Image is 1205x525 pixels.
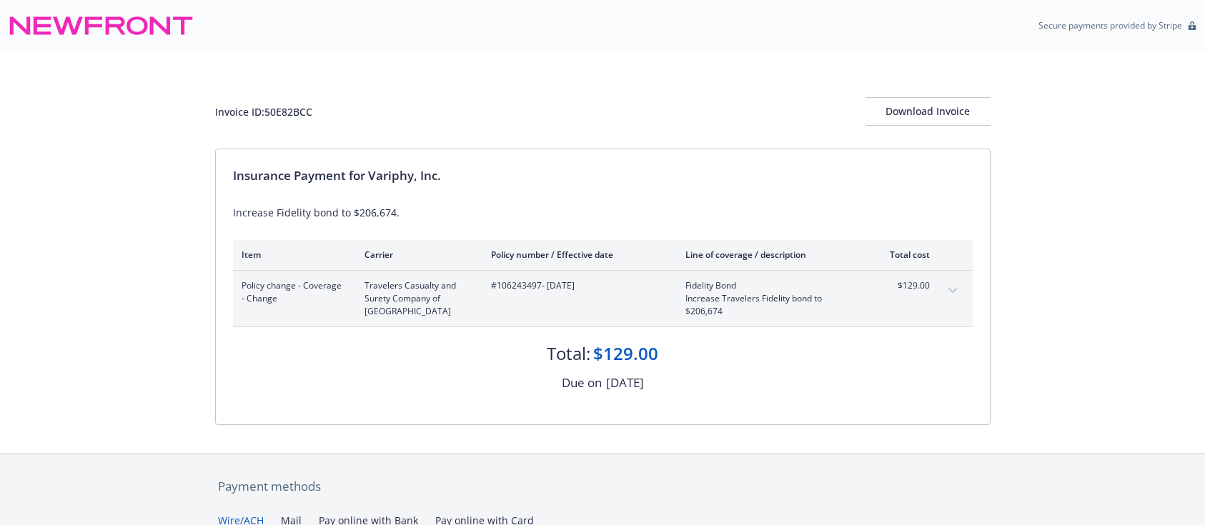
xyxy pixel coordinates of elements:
div: Policy number / Effective date [491,249,663,261]
div: [DATE] [606,374,644,392]
div: Total cost [876,249,930,261]
p: Secure payments provided by Stripe [1038,19,1182,31]
span: Fidelity Bond [685,279,853,292]
span: #106243497 - [DATE] [491,279,663,292]
div: Insurance Payment for Variphy, Inc. [233,166,973,185]
span: Policy change - Coverage - Change [242,279,342,305]
div: Due on [562,374,602,392]
div: Increase Fidelity bond to $206,674. [233,205,973,220]
div: Carrier [365,249,468,261]
button: expand content [941,279,964,302]
div: Line of coverage / description [685,249,853,261]
div: Total: [547,341,590,366]
div: Invoice ID: 50E82BCC [215,104,312,119]
div: Policy change - Coverage - ChangeTravelers Casualty and Surety Company of [GEOGRAPHIC_DATA]#10624... [233,271,973,326]
div: $129.00 [593,341,658,366]
span: Travelers Casualty and Surety Company of [GEOGRAPHIC_DATA] [365,279,468,318]
div: Item [242,249,342,261]
div: Download Invoice [866,98,991,125]
div: Payment methods [218,477,988,496]
span: $129.00 [876,279,930,292]
span: Increase Travelers Fidelity bond to $206,674 [685,292,853,318]
span: Fidelity BondIncrease Travelers Fidelity bond to $206,674 [685,279,853,318]
button: Download Invoice [866,97,991,126]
